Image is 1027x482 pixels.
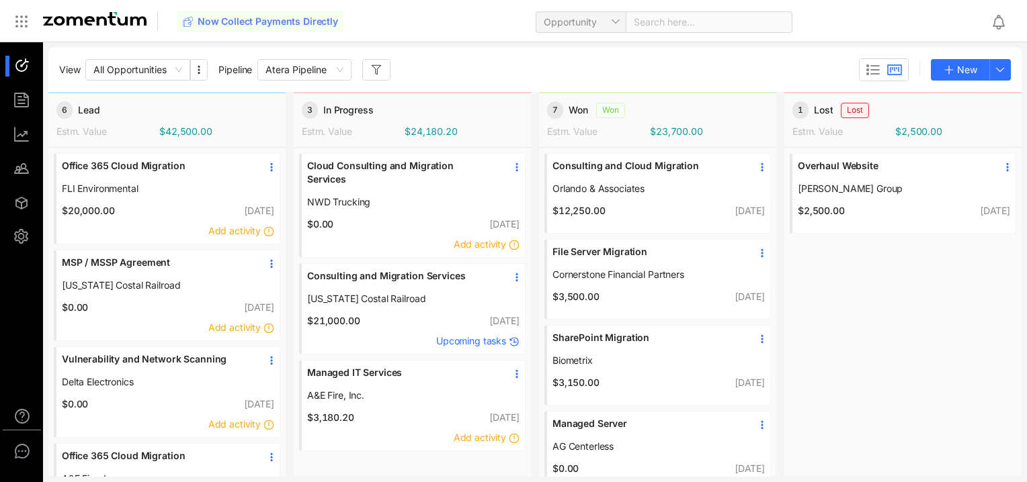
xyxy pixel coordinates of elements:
span: $24,180.20 [405,125,458,138]
span: Managed Server [552,417,739,430]
span: View [59,63,80,77]
span: $0.00 [56,301,88,314]
span: $2,500.00 [895,125,942,138]
div: Vulnerability and Network ScanningDelta Electronics$0.00[DATE]Add activity [54,346,280,438]
span: Vulnerability and Network Scanning [62,352,248,366]
span: Overhaul Website [798,159,984,173]
span: $0.00 [302,218,333,231]
span: Lead [78,103,99,117]
span: [DATE] [735,205,765,216]
span: Add activity [208,225,261,236]
span: $12,250.00 [547,204,606,218]
span: $2,500.00 [792,204,845,218]
span: [DATE] [980,205,1010,216]
span: [DATE] [489,218,520,230]
a: Managed IT Services [307,366,493,389]
div: Office 365 Cloud MigrationFLI Environmental$20,000.00[DATE]Add activity [54,153,280,244]
span: $3,500.00 [547,290,600,303]
a: Biometrix [552,354,739,367]
button: Now Collect Payments Directly [177,11,343,32]
span: A&E Fire, Inc. [307,389,493,402]
span: Atera Pipeline [265,60,343,80]
a: Cornerstone Financial Partners [552,268,739,281]
span: $20,000.00 [56,204,115,218]
span: Consulting and Cloud Migration [552,159,739,173]
span: $42,500.00 [159,125,212,138]
span: Now Collect Payments Directly [198,15,338,28]
a: Consulting and Cloud Migration [552,159,739,182]
span: $3,150.00 [547,376,600,389]
img: Zomentum Logo [43,12,147,26]
span: Office 365 Cloud Migration [62,159,248,173]
span: 3 [302,101,318,119]
span: $23,700.00 [650,125,703,138]
span: Managed IT Services [307,366,493,379]
span: Add activity [454,238,506,250]
span: Add activity [454,432,506,443]
span: Pipeline [218,63,252,77]
span: MSP / MSSP Agreement [62,256,248,269]
span: Estm. Value [56,126,106,137]
div: Cloud Consulting and Migration ServicesNWD Trucking$0.00[DATE]Add activity [299,153,526,258]
a: NWD Trucking [307,195,493,209]
a: File Server Migration [552,245,739,268]
a: Office 365 Cloud Migration [62,159,248,182]
span: All Opportunities [93,60,182,80]
button: New [931,59,990,81]
a: Delta Electronics [62,375,248,389]
a: Orlando & Associates [552,182,739,195]
span: In Progress [323,103,373,117]
a: [US_STATE] Costal Railroad [62,279,248,292]
div: MSP / MSSP Agreement[US_STATE] Costal Railroad$0.00[DATE]Add activity [54,250,280,341]
span: [DATE] [489,412,520,423]
span: $0.00 [547,462,579,475]
a: [PERSON_NAME] Group [798,182,984,195]
span: Lost [841,103,869,118]
span: [DATE] [244,205,274,216]
a: Consulting and Migration Services [307,269,493,292]
span: 6 [56,101,73,119]
span: $3,180.20 [302,411,354,424]
div: SharePoint MigrationBiometrix$3,150.00[DATE] [544,325,771,405]
div: Consulting and Cloud MigrationOrlando & Associates$12,250.00[DATE] [544,153,771,234]
span: Estm. Value [792,126,842,137]
span: Opportunity [544,12,618,32]
div: File Server MigrationCornerstone Financial Partners$3,500.00[DATE] [544,239,771,320]
span: Won [569,103,588,117]
span: $0.00 [56,397,88,411]
span: [DATE] [244,301,274,313]
a: FLI Environmental [62,182,248,195]
a: MSP / MSSP Agreement [62,256,248,279]
span: Consulting and Migration Services [307,269,493,283]
span: [DATE] [735,463,765,474]
span: [DATE] [244,398,274,409]
span: AG Centerless [552,440,739,453]
div: Consulting and Migration Services[US_STATE] Costal Railroad$21,000.00[DATE]Upcoming tasks [299,263,526,354]
span: Won [596,103,625,118]
span: SharePoint Migration [552,331,739,344]
div: Overhaul Website[PERSON_NAME] Group$2,500.00[DATE] [790,153,1016,234]
span: [DATE] [489,315,520,326]
span: New [957,62,977,77]
span: Estm. Value [302,126,352,137]
span: 7 [547,101,563,119]
span: Lost [814,103,833,117]
span: 1 [792,101,809,119]
a: Vulnerability and Network Scanning [62,352,248,375]
span: File Server Migration [552,245,739,258]
span: Upcoming tasks [436,335,506,346]
a: SharePoint Migration [552,331,739,354]
span: Estm. Value [547,126,597,137]
a: [US_STATE] Costal Railroad [307,292,493,305]
div: Managed IT ServicesA&E Fire, Inc.$3,180.20[DATE]Add activity [299,360,526,451]
span: [DATE] [735,377,765,388]
a: Cloud Consulting and Migration Services [307,159,493,195]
